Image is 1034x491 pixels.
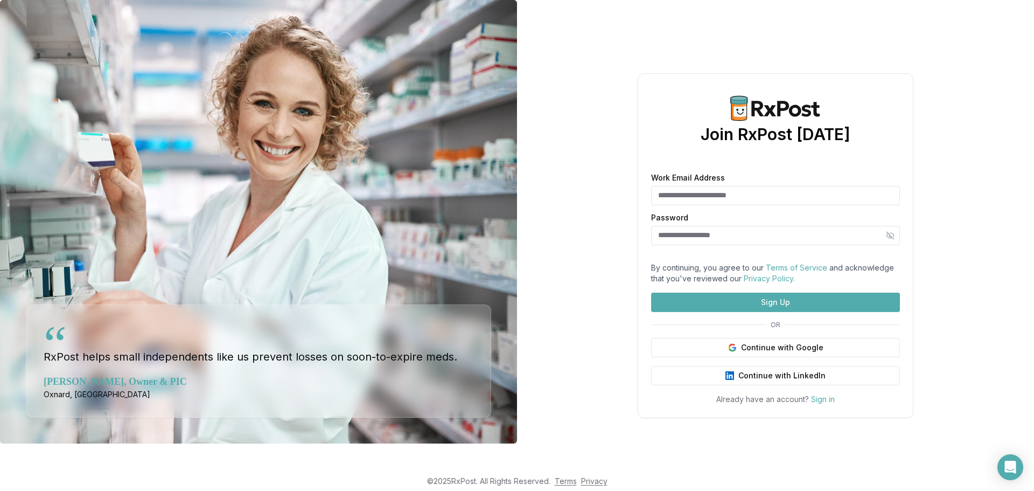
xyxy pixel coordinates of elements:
label: Password [651,214,900,222]
button: Continue with Google [651,338,900,357]
div: By continuing, you agree to our and acknowledge that you've reviewed our [651,262,900,284]
img: Google [728,343,737,352]
blockquote: RxPost helps small independents like us prevent losses on soon-to-expire meds. [44,327,473,366]
h1: Join RxPost [DATE] [701,125,850,144]
div: “ [44,318,67,370]
div: Oxnard, [GEOGRAPHIC_DATA] [44,389,473,400]
a: Sign in [811,395,835,404]
span: OR [766,321,785,329]
div: Open Intercom Messenger [997,454,1023,480]
a: Privacy [581,476,607,486]
div: [PERSON_NAME], Owner & PIC [44,374,473,389]
a: Privacy Policy. [744,274,795,283]
span: Already have an account? [716,395,809,404]
button: Sign Up [651,293,900,312]
button: Hide password [881,226,900,245]
button: Continue with LinkedIn [651,366,900,385]
img: LinkedIn [725,371,734,380]
img: RxPost Logo [724,95,827,121]
label: Work Email Address [651,174,900,182]
a: Terms [555,476,577,486]
a: Terms of Service [766,263,827,272]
